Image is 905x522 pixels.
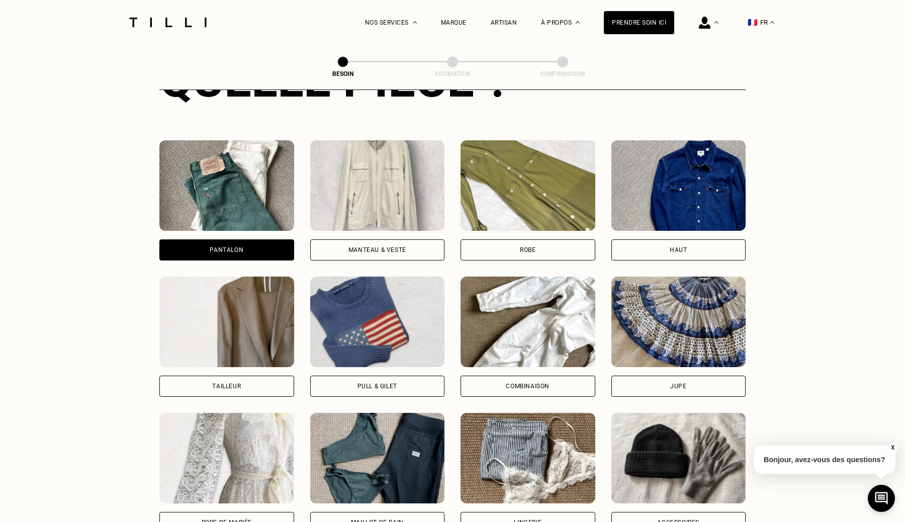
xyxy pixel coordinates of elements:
img: Tilli retouche votre Robe de mariée [159,413,294,503]
img: icône connexion [699,17,710,29]
img: Menu déroulant à propos [576,21,580,24]
img: menu déroulant [770,21,774,24]
div: Pull & gilet [357,383,397,389]
img: Tilli retouche votre Tailleur [159,277,294,367]
div: Manteau & Veste [348,247,406,253]
button: X [887,442,897,453]
div: Combinaison [506,383,550,389]
img: Tilli retouche votre Jupe [611,277,746,367]
img: Tilli retouche votre Pull & gilet [310,277,445,367]
img: Logo du service de couturière Tilli [126,18,210,27]
span: 🇫🇷 [748,18,758,27]
img: Tilli retouche votre Pantalon [159,140,294,231]
div: Robe [520,247,535,253]
img: Tilli retouche votre Haut [611,140,746,231]
img: Tilli retouche votre Combinaison [461,277,595,367]
div: Jupe [670,383,686,389]
img: Tilli retouche votre Manteau & Veste [310,140,445,231]
a: Artisan [491,19,517,26]
p: Bonjour, avez-vous des questions? [754,446,895,474]
img: Tilli retouche votre Robe [461,140,595,231]
div: Confirmation [512,70,613,77]
div: Besoin [293,70,393,77]
img: Menu déroulant [714,21,718,24]
div: Pantalon [210,247,243,253]
img: Tilli retouche votre Lingerie [461,413,595,503]
div: Tailleur [212,383,241,389]
div: Estimation [402,70,503,77]
img: Tilli retouche votre Accessoires [611,413,746,503]
a: Prendre soin ici [604,11,674,34]
a: Marque [441,19,467,26]
img: Menu déroulant [413,21,417,24]
img: Tilli retouche votre Maillot de bain [310,413,445,503]
div: Haut [670,247,687,253]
